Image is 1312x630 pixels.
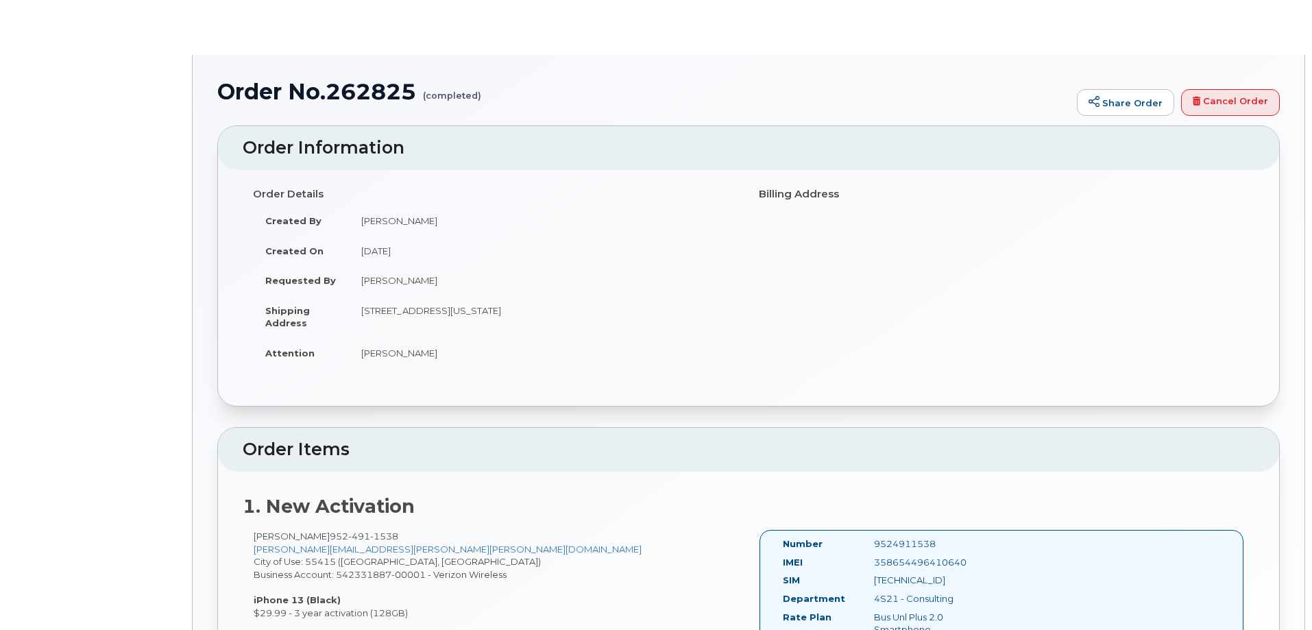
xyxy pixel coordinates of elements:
label: Number [783,537,823,550]
td: [PERSON_NAME] [349,206,738,236]
strong: Shipping Address [265,305,310,329]
a: Cancel Order [1181,89,1280,117]
span: 1538 [370,531,398,542]
label: IMEI [783,556,803,569]
td: [PERSON_NAME] [349,338,738,368]
label: Department [783,592,845,605]
strong: Attention [265,348,315,359]
strong: Requested By [265,275,336,286]
div: 4S21 - Consulting [864,592,991,605]
strong: Created On [265,245,324,256]
a: [PERSON_NAME][EMAIL_ADDRESS][PERSON_NAME][PERSON_NAME][DOMAIN_NAME] [254,544,642,555]
div: [PERSON_NAME] City of Use: 55415 ([GEOGRAPHIC_DATA], [GEOGRAPHIC_DATA]) Business Account: 5423318... [243,530,749,619]
strong: Created By [265,215,321,226]
h4: Order Details [253,189,738,200]
h2: Order Items [243,440,1254,459]
td: [PERSON_NAME] [349,265,738,295]
small: (completed) [423,80,481,101]
div: 358654496410640 [864,556,991,569]
td: [DATE] [349,236,738,266]
label: Rate Plan [783,611,831,624]
a: Share Order [1077,89,1174,117]
span: 491 [348,531,370,542]
strong: iPhone 13 (Black) [254,594,341,605]
h4: Billing Address [759,189,1244,200]
strong: 1. New Activation [243,495,415,518]
div: [TECHNICAL_ID] [864,574,991,587]
span: 952 [330,531,398,542]
h1: Order No.262825 [217,80,1070,104]
h2: Order Information [243,138,1254,158]
label: SIM [783,574,800,587]
td: [STREET_ADDRESS][US_STATE] [349,295,738,338]
div: 9524911538 [864,537,991,550]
